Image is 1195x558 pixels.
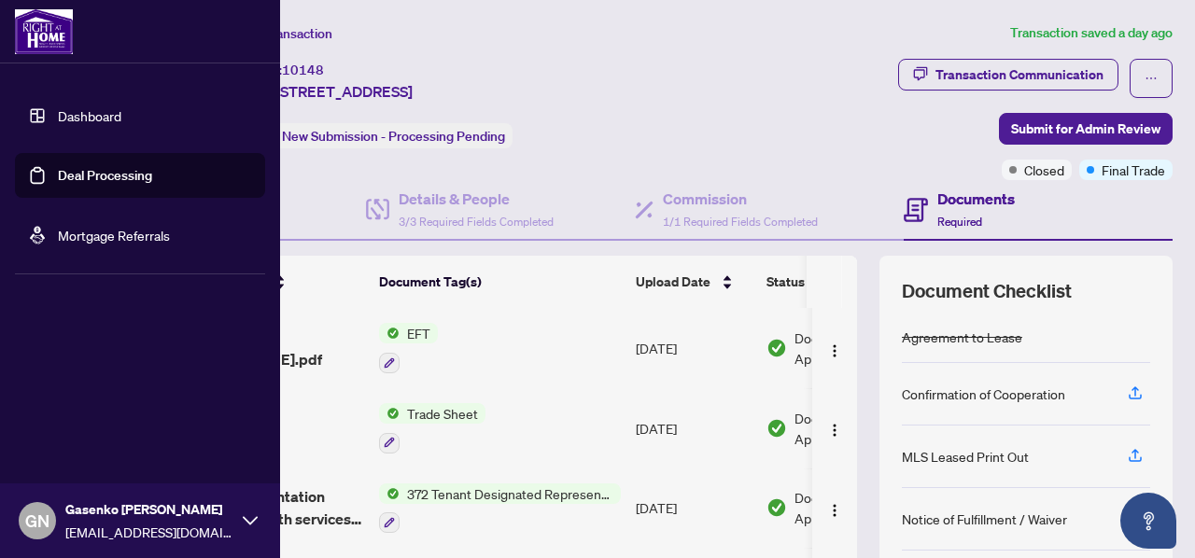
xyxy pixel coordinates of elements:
[379,323,438,373] button: Status IconEFT
[794,487,910,528] span: Document Approved
[898,59,1118,91] button: Transaction Communication
[766,418,787,439] img: Document Status
[282,128,505,145] span: New Submission - Processing Pending
[372,256,628,308] th: Document Tag(s)
[628,388,759,468] td: [DATE]
[663,188,818,210] h4: Commission
[399,188,554,210] h4: Details & People
[1120,493,1176,549] button: Open asap
[628,468,759,549] td: [DATE]
[827,343,842,358] img: Logo
[379,323,400,343] img: Status Icon
[820,413,850,443] button: Logo
[794,328,910,369] span: Document Approved
[766,497,787,518] img: Document Status
[663,215,818,229] span: 1/1 Required Fields Completed
[65,522,233,542] span: [EMAIL_ADDRESS][DOMAIN_NAME]
[15,9,73,54] img: logo
[827,503,842,518] img: Logo
[902,327,1022,347] div: Agreement to Lease
[400,403,485,424] span: Trade Sheet
[1010,22,1173,44] article: Transaction saved a day ago
[379,403,485,453] button: Status IconTrade Sheet
[399,215,554,229] span: 3/3 Required Fields Completed
[400,323,438,343] span: EFT
[827,423,842,438] img: Logo
[766,338,787,358] img: Document Status
[628,308,759,388] td: [DATE]
[759,256,918,308] th: Status
[902,446,1029,467] div: MLS Leased Print Out
[1102,160,1165,180] span: Final Trade
[58,107,121,124] a: Dashboard
[935,60,1104,90] div: Transaction Communication
[999,113,1173,145] button: Submit for Admin Review
[58,167,152,184] a: Deal Processing
[379,483,400,504] img: Status Icon
[232,25,332,42] span: View Transaction
[636,272,710,292] span: Upload Date
[25,508,49,534] span: GN
[58,227,170,244] a: Mortgage Referrals
[937,188,1015,210] h4: Documents
[902,509,1067,529] div: Notice of Fulfillment / Waiver
[1011,114,1160,144] span: Submit for Admin Review
[379,403,400,424] img: Status Icon
[65,499,233,520] span: Gasenko [PERSON_NAME]
[400,483,621,504] span: 372 Tenant Designated Representation Agreement - Authority for Lease or Purchase
[1145,72,1158,85] span: ellipsis
[902,384,1065,404] div: Confirmation of Cooperation
[794,408,910,449] span: Document Approved
[937,215,982,229] span: Required
[232,123,513,148] div: Status:
[766,272,805,292] span: Status
[379,483,621,534] button: Status Icon372 Tenant Designated Representation Agreement - Authority for Lease or Purchase
[820,333,850,363] button: Logo
[902,278,1072,304] span: Document Checklist
[232,80,413,103] span: #309-[STREET_ADDRESS]
[1024,160,1064,180] span: Closed
[282,62,324,78] span: 10148
[628,256,759,308] th: Upload Date
[820,493,850,523] button: Logo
